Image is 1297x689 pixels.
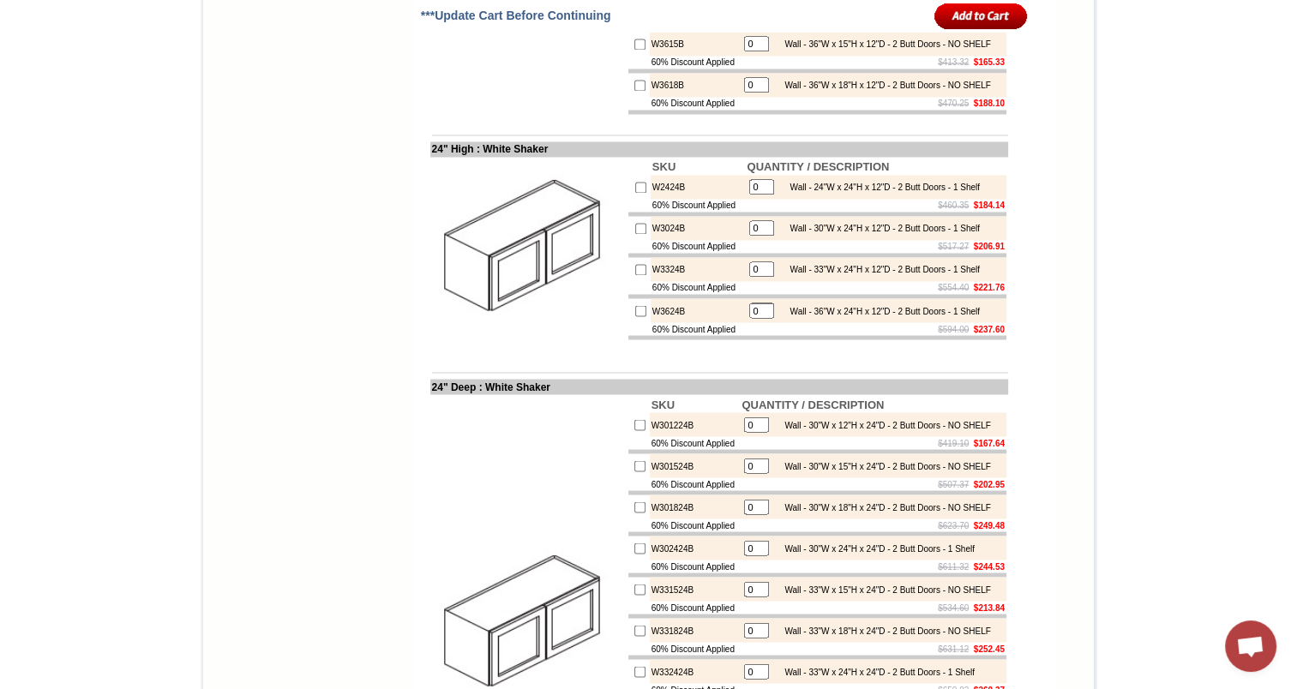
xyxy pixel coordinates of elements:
[776,420,990,429] div: Wall - 30"W x 12"H x 24"D - 2 Butt Doors - NO SHELF
[776,461,990,470] div: Wall - 30"W x 15"H x 24"D - 2 Butt Doors - NO SHELF
[651,298,746,322] td: W3624B
[650,32,741,56] td: W3615B
[938,520,969,530] s: $623.70
[650,518,741,531] td: 60% Discount Applied
[938,201,969,210] s: $460.35
[650,560,741,572] td: 60% Discount Applied
[20,3,139,17] a: Price Sheet View in PDF Format
[651,216,746,240] td: W3024B
[650,618,741,642] td: W331824B
[974,57,1005,67] b: $165.33
[974,479,1005,488] b: $202.95
[974,201,1005,210] b: $184.14
[44,48,46,49] img: spacer.gif
[776,584,990,594] div: Wall - 33"W x 15"H x 24"D - 2 Butt Doors - NO SHELF
[90,48,93,49] img: spacer.gif
[245,48,248,49] img: spacer.gif
[938,602,969,612] s: $534.60
[650,73,741,97] td: W3618B
[974,438,1005,447] b: $167.64
[650,56,741,69] td: 60% Discount Applied
[776,81,990,90] div: Wall - 36"W x 18"H x 12"D - 2 Butt Doors - NO SHELF
[651,281,746,294] td: 60% Discount Applied
[974,644,1005,653] b: $252.45
[974,561,1005,571] b: $244.53
[776,39,990,49] div: Wall - 36"W x 15"H x 12"D - 2 Butt Doors - NO SHELF
[430,379,1008,394] td: 24" Deep : White Shaker
[20,7,139,16] b: Price Sheet View in PDF Format
[938,57,969,67] s: $413.32
[938,324,969,333] s: $594.00
[938,561,969,571] s: $611.32
[776,667,974,676] div: Wall - 33"W x 24"H x 24"D - 2 Butt Doors - 1 Shelf
[651,175,746,199] td: W2424B
[938,479,969,488] s: $507.37
[650,494,741,518] td: W301824B
[432,159,625,351] img: 24'' High
[781,265,979,274] div: Wall - 33"W x 24"H x 12"D - 2 Butt Doors - 1 Shelf
[650,659,741,683] td: W332424B
[1225,620,1276,672] div: Open chat
[3,4,16,18] img: pdf.png
[781,224,979,233] div: Wall - 30"W x 24"H x 12"D - 2 Butt Doors - 1 Shelf
[430,141,1008,157] td: 24" High : White Shaker
[938,644,969,653] s: $631.12
[938,99,969,108] s: $470.25
[934,2,1028,30] input: Add to Cart
[650,536,741,560] td: W302424B
[938,242,969,251] s: $517.27
[201,78,245,95] td: Baycreek Gray
[651,257,746,281] td: W3324B
[650,453,741,477] td: W301524B
[650,436,741,449] td: 60% Discount Applied
[650,97,741,110] td: 60% Discount Applied
[294,78,346,97] td: [PERSON_NAME] Blue Shaker
[974,324,1005,333] b: $237.60
[651,240,746,253] td: 60% Discount Applied
[974,283,1005,292] b: $221.76
[651,199,746,212] td: 60% Discount Applied
[938,438,969,447] s: $419.10
[147,78,200,97] td: [PERSON_NAME] White Shaker
[776,626,990,635] div: Wall - 33"W x 18"H x 24"D - 2 Butt Doors - NO SHELF
[421,9,611,22] span: ***Update Cart Before Continuing
[650,601,741,614] td: 60% Discount Applied
[781,183,979,192] div: Wall - 24"W x 24"H x 12"D - 2 Butt Doors - 1 Shelf
[248,78,291,95] td: Bellmonte Maple
[93,78,145,97] td: [PERSON_NAME] Yellow Walnut
[199,48,201,49] img: spacer.gif
[650,412,741,436] td: W301224B
[747,160,889,173] b: QUANTITY / DESCRIPTION
[652,398,675,410] b: SKU
[776,502,990,512] div: Wall - 30"W x 18"H x 24"D - 2 Butt Doors - NO SHELF
[974,242,1005,251] b: $206.91
[651,322,746,335] td: 60% Discount Applied
[742,398,884,410] b: QUANTITY / DESCRIPTION
[650,577,741,601] td: W331524B
[46,78,90,95] td: Alabaster Shaker
[938,283,969,292] s: $554.40
[650,477,741,490] td: 60% Discount Applied
[776,543,974,553] div: Wall - 30"W x 24"H x 24"D - 2 Butt Doors - 1 Shelf
[291,48,294,49] img: spacer.gif
[652,160,676,173] b: SKU
[650,642,741,655] td: 60% Discount Applied
[974,602,1005,612] b: $213.84
[974,99,1005,108] b: $188.10
[974,520,1005,530] b: $249.48
[781,306,979,315] div: Wall - 36"W x 24"H x 12"D - 2 Butt Doors - 1 Shelf
[145,48,147,49] img: spacer.gif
